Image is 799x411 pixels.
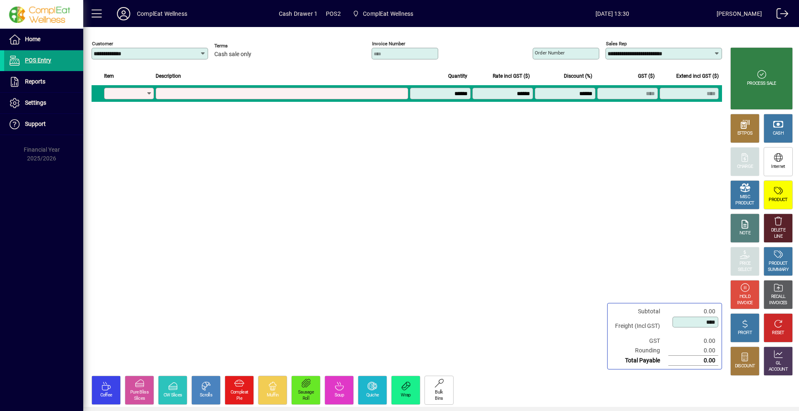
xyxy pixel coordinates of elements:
div: Bins [435,396,443,402]
td: Total Payable [611,356,668,366]
div: Sausage [298,389,314,396]
div: ComplEat Wellness [137,7,187,20]
div: INVOICE [737,300,752,306]
td: Subtotal [611,307,668,316]
div: PRODUCT [769,197,787,203]
div: SELECT [738,267,752,273]
span: Discount (%) [564,71,592,81]
div: Internet [771,164,785,170]
div: PRICE [739,261,751,267]
div: INVOICES [769,300,787,306]
div: SUMMARY [768,267,789,273]
div: Quiche [366,392,379,399]
mat-label: Order number [535,50,565,56]
div: CW Slices [164,392,182,399]
a: Settings [4,93,83,113]
div: Pure Bliss [130,389,149,396]
div: [PERSON_NAME] [717,7,762,20]
div: Soup [335,392,344,399]
span: Settings [25,99,46,106]
span: Rate incl GST ($) [493,71,530,81]
div: EFTPOS [737,130,753,137]
span: POS Entry [25,57,51,64]
span: Cash Drawer 1 [279,7,318,20]
a: Home [4,29,83,50]
div: DISCOUNT [735,363,755,369]
div: Scrolls [200,392,212,399]
div: Pie [236,396,242,402]
div: LINE [774,234,782,240]
span: GST ($) [638,71,655,81]
span: ComplEat Wellness [363,7,413,20]
div: PROFIT [738,330,752,336]
div: GL [776,360,781,367]
div: PROCESS SALE [747,81,776,87]
mat-label: Invoice number [372,41,405,47]
a: Reports [4,71,83,92]
div: CHARGE [737,164,753,170]
td: 0.00 [668,346,718,356]
span: Terms [214,43,264,49]
td: 0.00 [668,336,718,346]
div: PRODUCT [769,261,787,267]
div: Bulk [435,389,443,396]
span: Cash sale only [214,51,251,58]
div: ACCOUNT [769,367,788,373]
span: Support [25,121,46,127]
td: GST [611,336,668,346]
span: Extend incl GST ($) [676,71,719,81]
div: Roll [303,396,309,402]
td: 0.00 [668,356,718,366]
span: Reports [25,78,45,85]
div: DELETE [771,227,785,234]
mat-label: Customer [92,41,113,47]
mat-label: Sales rep [606,41,627,47]
a: Support [4,114,83,135]
span: [DATE] 13:30 [508,7,717,20]
div: HOLD [739,294,750,300]
div: NOTE [739,230,750,236]
div: PRODUCT [735,200,754,207]
td: Rounding [611,346,668,356]
span: Item [104,71,114,81]
div: Compleat [231,389,248,396]
div: RESET [772,330,784,336]
td: Freight (Incl GST) [611,316,668,336]
span: Home [25,36,40,42]
div: Wrap [401,392,410,399]
span: ComplEat Wellness [349,6,417,21]
span: Quantity [448,71,467,81]
div: Muffin [267,392,279,399]
div: MISC [740,194,750,200]
span: Description [156,71,181,81]
div: Slices [134,396,145,402]
td: 0.00 [668,307,718,316]
div: Coffee [100,392,112,399]
a: Logout [770,2,789,29]
div: RECALL [771,294,786,300]
div: CASH [773,130,784,137]
button: Profile [110,6,137,21]
span: POS2 [326,7,341,20]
